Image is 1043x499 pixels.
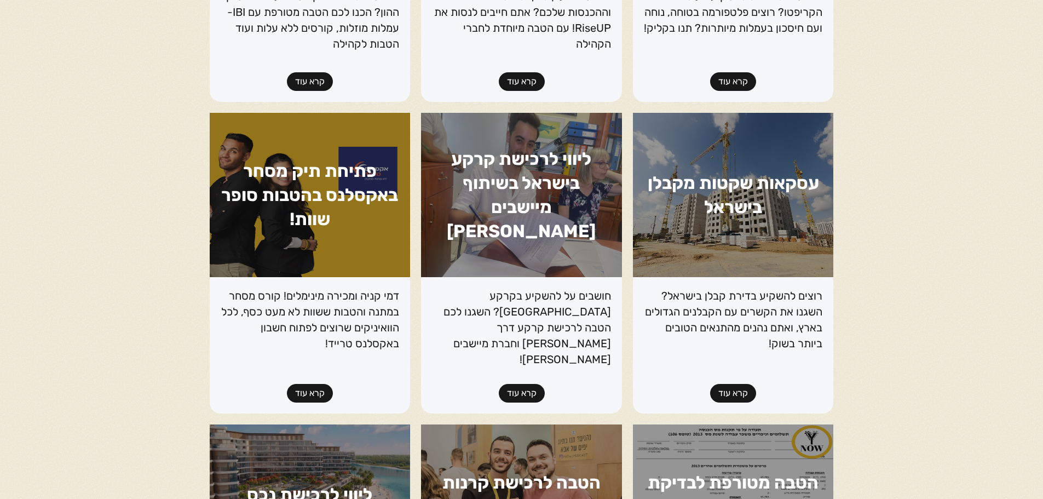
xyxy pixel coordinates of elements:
a: קרא עוד [287,384,333,403]
p: רוצים להשקיע בדירת קבלן בישראל? השגנו את הקשרים עם הקבלנים הגדולים בארץ, ואתם נהנים מהתנאים הטובי... [644,288,823,352]
a: קרא עוד [710,72,756,91]
a: קרא עוד [287,72,333,91]
a: קרא עוד [499,72,545,91]
a: קרא עוד [499,384,545,403]
h1: עסקאות שקטות מקבלן בישראל [633,113,834,277]
h1: ליווי לרכישת קרקע בישראל בשיתוף מיישבים [PERSON_NAME] [421,113,622,277]
h1: פתיחת תיק מסחר באקסלנס בהטבות סופר שוות! [210,113,411,277]
p: חושבים על להשקיע בקרקע [GEOGRAPHIC_DATA]? השגנו לכם הטבה לרכישת קרקע דרך [PERSON_NAME] וחברת מייש... [432,288,611,368]
p: דמי קניה ומכירה מינימלים! קורס מסחר במתנה והטבות ששוות לא מעט כסף, לכל הוואיניקים שרוצים לפתוח חש... [221,288,400,352]
a: קרא עוד [710,384,756,403]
